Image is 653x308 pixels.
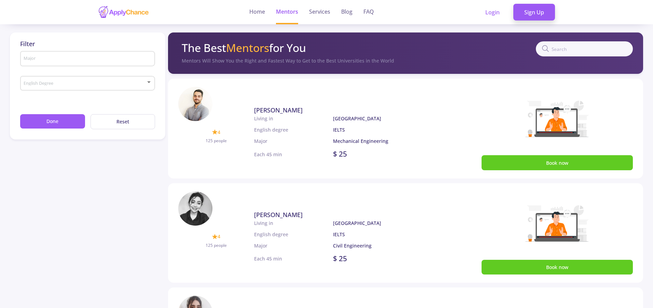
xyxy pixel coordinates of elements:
[226,40,269,55] span: Mentors
[206,138,227,144] span: 125 people
[182,41,306,54] h2: The Best for You
[254,231,333,238] p: English degree
[536,41,633,56] input: Search
[254,255,282,262] p: Each 45 min
[254,106,303,114] span: [PERSON_NAME]
[333,115,443,122] p: [GEOGRAPHIC_DATA]
[333,253,347,264] p: $ 25
[333,231,443,238] p: IELTS
[254,210,444,219] a: [PERSON_NAME]
[333,242,443,249] p: Civil Engineering
[333,149,347,160] p: $ 25
[218,233,220,240] span: 4
[254,106,444,115] a: [PERSON_NAME]
[254,151,282,158] p: Each 45 min
[20,114,85,129] button: Done
[333,126,443,133] p: IELTS
[513,4,555,21] a: Sign Up
[474,4,511,21] a: Login
[482,155,633,170] button: Book now
[20,40,35,48] span: Filter
[482,260,633,274] button: Book now
[254,115,333,122] p: Living in
[254,219,333,227] p: Living in
[333,137,443,145] p: Mechanical Engineering
[254,242,333,249] p: Major
[182,57,633,64] div: Mentors Will Show You the Right and Fastest Way to Get to the Best Universities in the World
[254,126,333,133] p: English degree
[254,137,333,145] p: Major
[218,129,220,136] span: 4
[98,5,149,19] img: applychance logo
[206,242,227,248] span: 125 people
[91,114,155,130] button: Reset
[254,211,303,219] span: [PERSON_NAME]
[333,219,443,227] p: [GEOGRAPHIC_DATA]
